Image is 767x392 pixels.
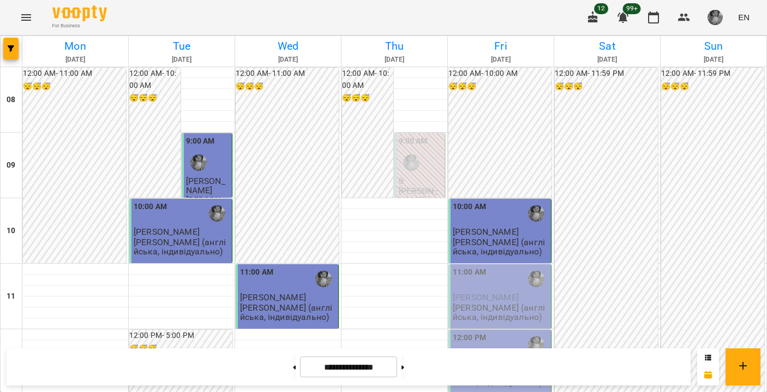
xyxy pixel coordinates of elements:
span: [PERSON_NAME] [453,292,519,302]
button: EN [734,7,754,27]
span: 99+ [623,3,641,14]
h6: [DATE] [556,55,658,65]
h6: Sun [662,38,765,55]
h6: Thu [343,38,446,55]
img: d8a229def0a6a8f2afd845e9c03c6922.JPG [708,10,723,25]
h6: 11 [7,290,15,302]
h6: 12:00 PM - 5:00 PM [129,330,232,342]
label: 11:00 AM [240,266,273,278]
h6: 12:00 AM - 11:59 PM [661,68,764,80]
img: Гомзяк Юлія Максимівна (а) [528,271,544,287]
h6: 12:00 AM - 11:00 AM [236,68,339,80]
img: Voopty Logo [52,5,107,21]
h6: Fri [450,38,552,55]
h6: Sat [556,38,658,55]
h6: [DATE] [130,55,233,65]
img: Гомзяк Юлія Максимівна (а) [403,155,420,171]
h6: 😴😴😴 [342,92,393,104]
label: 12:00 PM [453,332,486,344]
p: [PERSON_NAME] (англійська, індивідуально) [240,303,336,322]
h6: [DATE] [343,55,446,65]
h6: 12:00 AM - 11:00 AM [23,68,126,80]
button: Menu [13,4,39,31]
img: Гомзяк Юлія Максимівна (а) [209,205,225,222]
p: [PERSON_NAME] (англійська, індивідуально) [399,186,443,233]
span: 12 [594,3,608,14]
label: 9:00 AM [186,135,215,147]
span: [PERSON_NAME] [186,176,225,195]
p: [PERSON_NAME] (англійська, індивідуально) [134,237,230,257]
p: [PERSON_NAME] (англійська, індивідуально) [186,195,230,242]
h6: 😴😴😴 [661,81,764,93]
img: Гомзяк Юлія Максимівна (а) [528,336,544,353]
h6: 09 [7,159,15,171]
p: [PERSON_NAME] (англійська, індивідуально) [453,303,549,322]
h6: 10 [7,225,15,237]
h6: 12:00 AM - 11:59 PM [555,68,658,80]
h6: Wed [237,38,339,55]
label: 10:00 AM [134,201,167,213]
h6: 12:00 AM - 10:00 AM [342,68,393,91]
img: Гомзяк Юлія Максимівна (а) [190,155,207,171]
span: [PERSON_NAME] [134,227,200,237]
span: For Business [52,22,107,29]
h6: Tue [130,38,233,55]
h6: 12:00 AM - 10:00 AM [448,68,552,80]
label: 11:00 AM [453,266,486,278]
span: [PERSON_NAME] [453,227,519,237]
p: 0 [399,176,443,186]
h6: [DATE] [662,55,765,65]
h6: [DATE] [450,55,552,65]
label: 9:00 AM [399,135,428,147]
img: Гомзяк Юлія Максимівна (а) [528,205,544,222]
span: [PERSON_NAME] [240,292,306,302]
h6: 😴😴😴 [555,81,658,93]
img: Гомзяк Юлія Максимівна (а) [315,271,332,287]
h6: [DATE] [237,55,339,65]
h6: 08 [7,94,15,106]
p: [PERSON_NAME] (англійська, індивідуально) [453,237,549,257]
span: EN [738,11,750,23]
h6: 😴😴😴 [448,81,552,93]
h6: [DATE] [24,55,127,65]
h6: 😴😴😴 [23,81,126,93]
h6: Mon [24,38,127,55]
h6: 😴😴😴 [129,92,181,104]
h6: 12:00 AM - 10:00 AM [129,68,181,91]
label: 10:00 AM [453,201,486,213]
h6: 😴😴😴 [236,81,339,93]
